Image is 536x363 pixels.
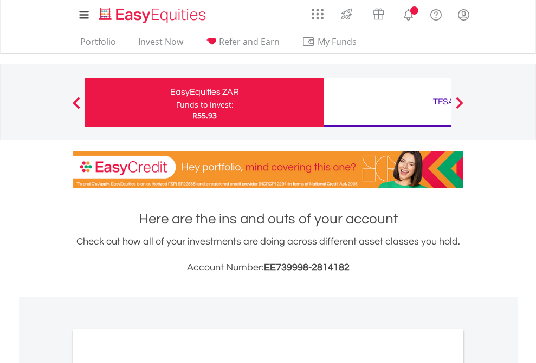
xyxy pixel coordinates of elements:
a: Invest Now [134,36,188,53]
span: R55.93 [192,110,217,121]
div: EasyEquities ZAR [92,84,318,100]
h3: Account Number: [73,260,463,275]
span: Refer and Earn [219,36,280,48]
a: Vouchers [363,3,395,23]
button: Next [449,102,470,113]
span: My Funds [302,35,373,49]
h1: Here are the ins and outs of your account [73,209,463,229]
a: Home page [95,3,210,24]
a: Portfolio [76,36,120,53]
a: My Profile [450,3,477,27]
img: thrive-v2.svg [338,5,356,23]
img: EasyCredit Promotion Banner [73,151,463,188]
img: vouchers-v2.svg [370,5,388,23]
a: AppsGrid [305,3,331,20]
a: Refer and Earn [201,36,284,53]
a: Notifications [395,3,422,24]
button: Previous [66,102,87,113]
img: EasyEquities_Logo.png [97,6,210,24]
img: grid-menu-icon.svg [312,8,324,20]
a: FAQ's and Support [422,3,450,24]
span: EE739998-2814182 [264,262,350,273]
div: Funds to invest: [176,100,234,110]
div: Check out how all of your investments are doing across different asset classes you hold. [73,234,463,275]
